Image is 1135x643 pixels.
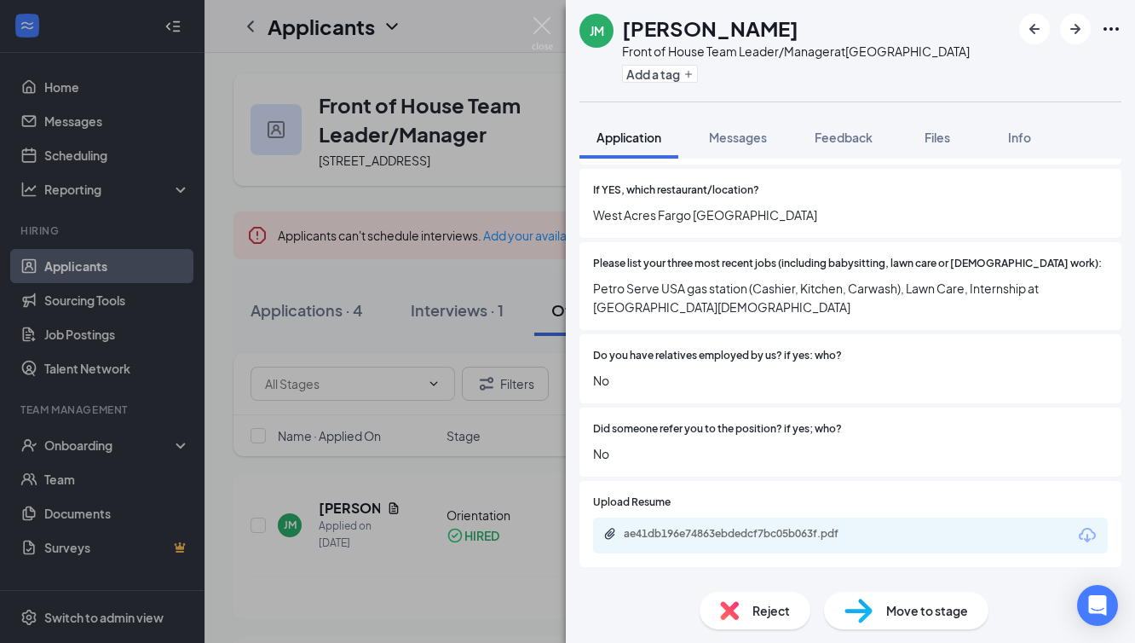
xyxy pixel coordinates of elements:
[1077,525,1098,546] svg: Download
[593,371,1108,390] span: No
[1077,585,1118,626] div: Open Intercom Messenger
[709,130,767,145] span: Messages
[683,69,694,79] svg: Plus
[593,256,1102,272] span: Please list your three most recent jobs (including babysitting, lawn care or [DEMOGRAPHIC_DATA] w...
[622,65,698,83] button: PlusAdd a tag
[1101,19,1121,39] svg: Ellipses
[886,601,968,620] span: Move to stage
[622,14,798,43] h1: [PERSON_NAME]
[593,444,1108,463] span: No
[593,279,1108,316] span: Petro Serve USA gas station (Cashier, Kitchen, Carwash), Lawn Care, Internship at [GEOGRAPHIC_DAT...
[590,22,604,39] div: JM
[624,527,862,541] div: ae41db196e74863ebdedcf7bc05b063f.pdf
[603,527,879,543] a: Paperclipae41db196e74863ebdedcf7bc05b063f.pdf
[1024,19,1045,39] svg: ArrowLeftNew
[593,182,759,199] span: If YES, which restaurant/location?
[593,421,842,437] span: Did someone refer you to the position? if yes; who?
[925,130,950,145] span: Files
[596,130,661,145] span: Application
[603,527,617,541] svg: Paperclip
[1060,14,1091,44] button: ArrowRight
[815,130,873,145] span: Feedback
[1065,19,1086,39] svg: ArrowRight
[622,43,970,60] div: Front of House Team Leader/Manager at [GEOGRAPHIC_DATA]
[1019,14,1050,44] button: ArrowLeftNew
[752,601,790,620] span: Reject
[1008,130,1031,145] span: Info
[593,206,1108,224] span: West Acres Fargo [GEOGRAPHIC_DATA]
[593,495,671,511] span: Upload Resume
[593,348,842,364] span: Do you have relatives employed by us? if yes: who?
